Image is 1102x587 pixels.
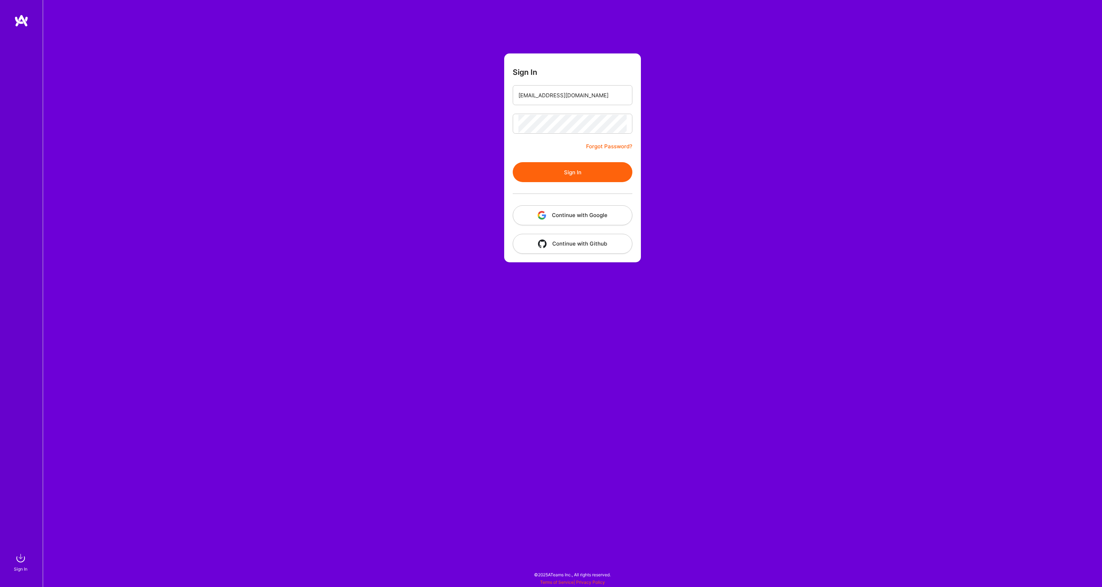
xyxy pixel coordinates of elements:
[518,86,627,104] input: Email...
[14,14,28,27] img: logo
[513,205,632,225] button: Continue with Google
[538,240,547,248] img: icon
[540,580,574,585] a: Terms of Service
[513,162,632,182] button: Sign In
[538,211,546,220] img: icon
[43,566,1102,583] div: © 2025 ATeams Inc., All rights reserved.
[14,565,27,573] div: Sign In
[513,234,632,254] button: Continue with Github
[15,551,28,573] a: sign inSign In
[513,68,537,77] h3: Sign In
[14,551,28,565] img: sign in
[576,580,605,585] a: Privacy Policy
[586,142,632,151] a: Forgot Password?
[540,580,605,585] span: |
